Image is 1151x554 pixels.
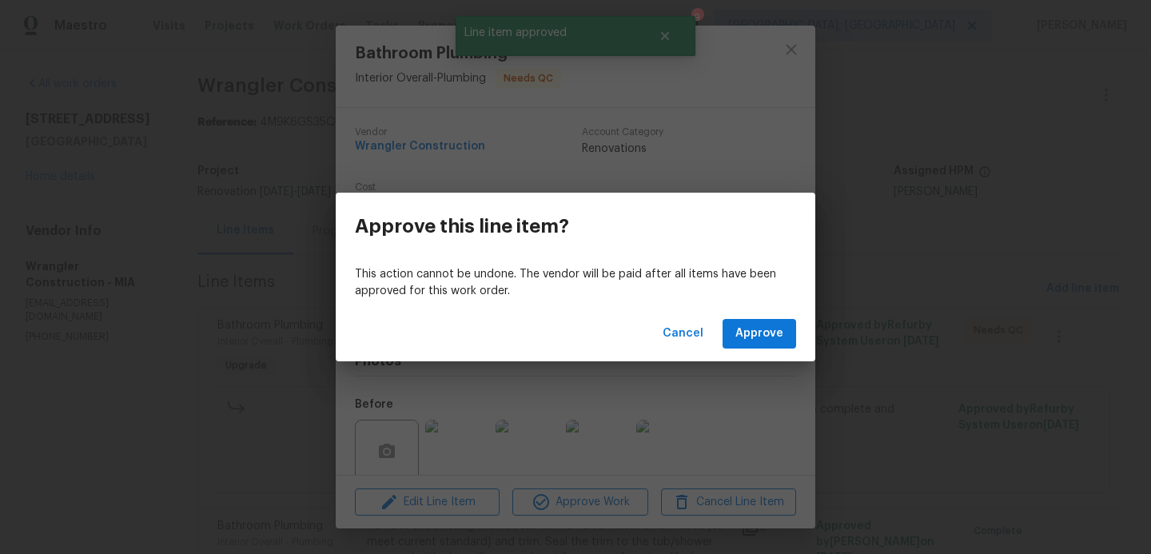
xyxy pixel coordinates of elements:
[355,266,796,300] p: This action cannot be undone. The vendor will be paid after all items have been approved for this...
[723,319,796,349] button: Approve
[735,324,783,344] span: Approve
[355,215,569,237] h3: Approve this line item?
[663,324,703,344] span: Cancel
[656,319,710,349] button: Cancel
